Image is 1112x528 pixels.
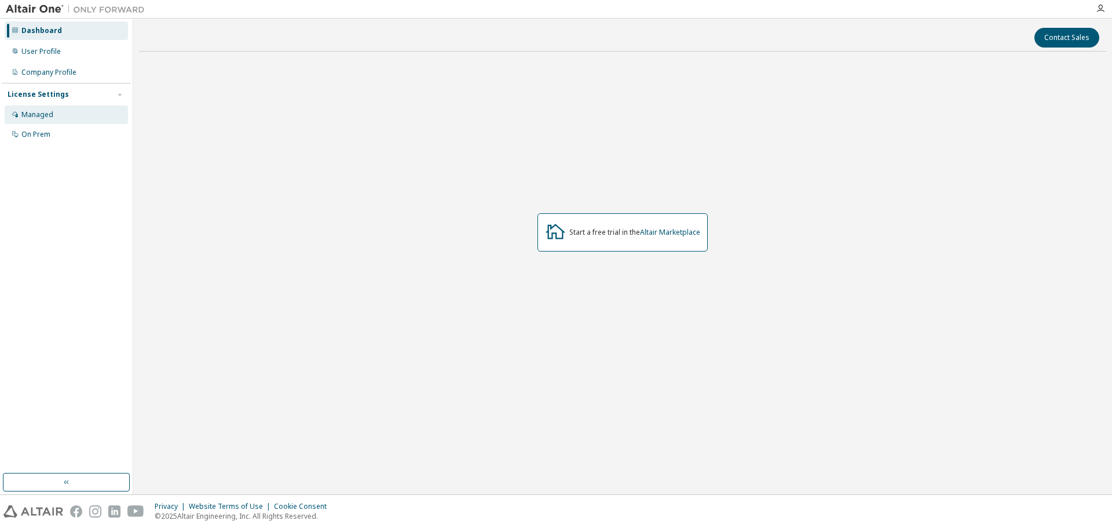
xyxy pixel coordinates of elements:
div: User Profile [21,47,61,56]
img: youtube.svg [127,505,144,518]
p: © 2025 Altair Engineering, Inc. All Rights Reserved. [155,511,334,521]
div: Start a free trial in the [569,228,700,237]
img: linkedin.svg [108,505,120,518]
div: Website Terms of Use [189,502,274,511]
button: Contact Sales [1034,28,1099,48]
div: Cookie Consent [274,502,334,511]
div: On Prem [21,130,50,139]
div: Privacy [155,502,189,511]
a: Altair Marketplace [640,227,700,237]
div: Dashboard [21,26,62,35]
div: Managed [21,110,53,119]
img: altair_logo.svg [3,505,63,518]
div: License Settings [8,90,69,99]
img: Altair One [6,3,151,15]
img: instagram.svg [89,505,101,518]
div: Company Profile [21,68,76,77]
img: facebook.svg [70,505,82,518]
